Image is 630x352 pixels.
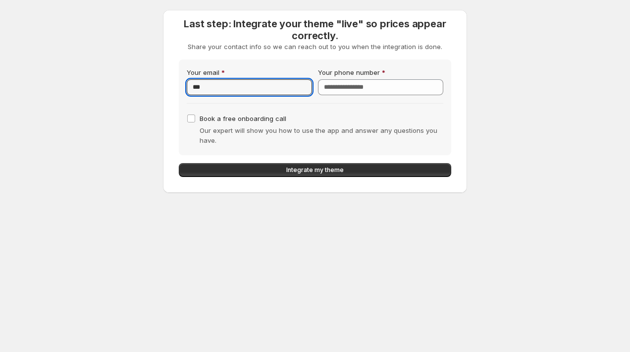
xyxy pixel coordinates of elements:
[318,68,380,76] span: Your phone number
[200,126,437,144] span: Our expert will show you how to use the app and answer any questions you have.
[171,18,459,42] p: Last step: Integrate your theme " live " so prices appear correctly.
[286,166,344,174] span: Integrate my theme
[200,115,286,122] span: Book a free onboarding call
[171,42,459,52] p: Share your contact info so we can reach out to you when the integration is done.
[187,68,219,76] span: Your email
[179,163,451,177] button: Integrate my theme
